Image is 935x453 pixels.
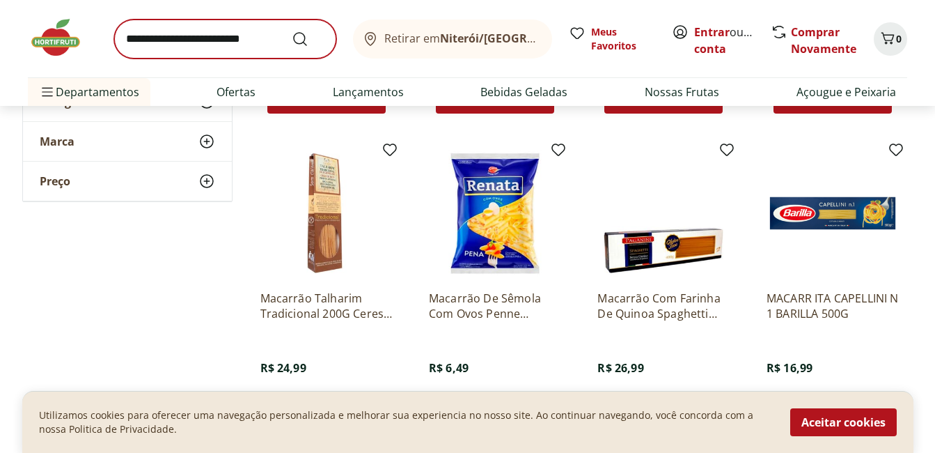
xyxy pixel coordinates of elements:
[260,291,393,321] a: Macarrão Talharim Tradicional 200G Ceres [GEOGRAPHIC_DATA]
[217,84,256,100] a: Ofertas
[440,31,599,46] b: Niterói/[GEOGRAPHIC_DATA]
[429,360,469,376] span: R$ 6,49
[896,32,902,45] span: 0
[384,32,538,45] span: Retirar em
[260,360,306,376] span: R$ 24,99
[353,20,552,59] button: Retirar emNiterói/[GEOGRAPHIC_DATA]
[39,408,773,436] p: Utilizamos cookies para oferecer uma navegação personalizada e melhorar sua experiencia no nosso ...
[597,147,730,279] img: Macarrão Com Farinha De Quinoa Spaghetti Sem Glúten Paganini Caixa 400G
[874,22,907,56] button: Carrinho
[39,75,56,109] button: Menu
[429,147,561,279] img: Macarrão De Sêmola Com Ovos Penne Renata Pacote 500G
[767,291,899,321] a: MACARR ITA CAPELLINI N 1 BARILLA 500G
[480,84,567,100] a: Bebidas Geladas
[694,24,756,57] span: ou
[23,162,232,201] button: Preço
[645,84,719,100] a: Nossas Frutas
[114,20,336,59] input: search
[694,24,771,56] a: Criar conta
[796,84,896,100] a: Açougue e Peixaria
[28,17,97,59] img: Hortifruti
[694,24,730,40] a: Entrar
[791,24,856,56] a: Comprar Novamente
[333,84,404,100] a: Lançamentos
[23,122,232,161] button: Marca
[40,174,70,188] span: Preço
[767,147,899,279] img: MACARR ITA CAPELLINI N 1 BARILLA 500G
[597,360,643,376] span: R$ 26,99
[569,25,655,53] a: Meus Favoritos
[767,360,812,376] span: R$ 16,99
[429,291,561,321] a: Macarrão De Sêmola Com Ovos Penne [PERSON_NAME] 500G
[292,31,325,47] button: Submit Search
[40,135,74,148] span: Marca
[790,408,897,436] button: Aceitar cookies
[39,75,139,109] span: Departamentos
[591,25,655,53] span: Meus Favoritos
[260,147,393,279] img: Macarrão Talharim Tradicional 200G Ceres Brasil
[597,291,730,321] a: Macarrão Com Farinha De Quinoa Spaghetti Sem Glúten Paganini Caixa 400G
